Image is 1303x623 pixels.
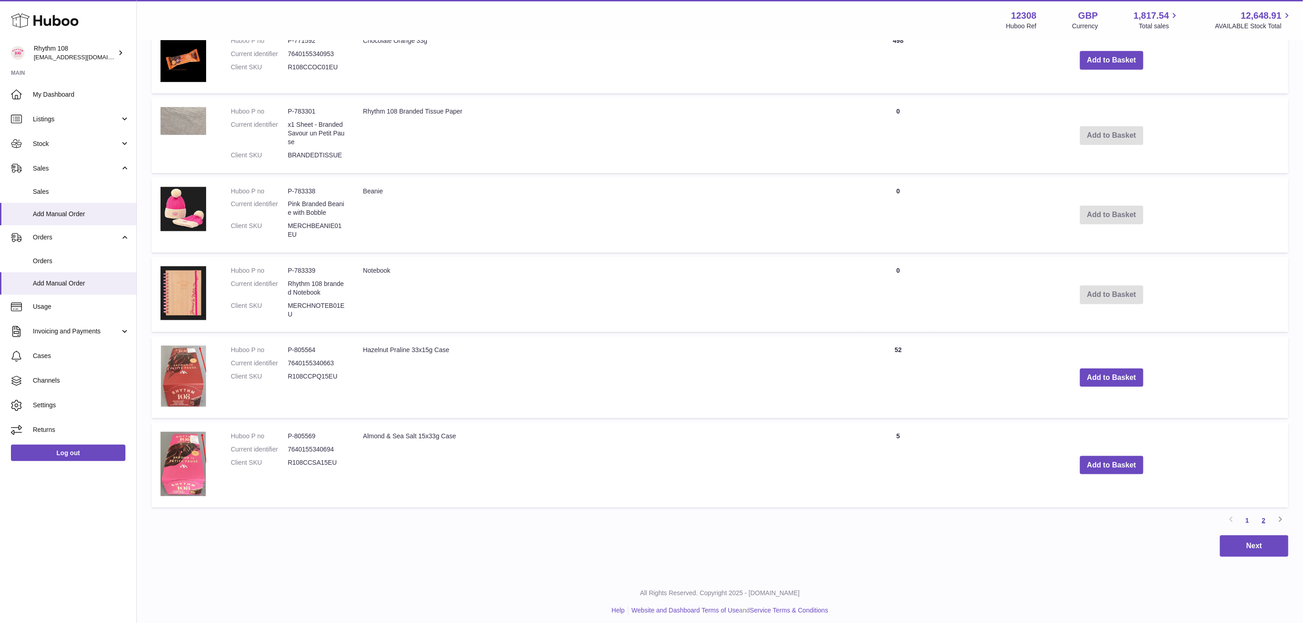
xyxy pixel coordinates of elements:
div: Huboo Ref [1006,22,1037,31]
dd: 7640155340953 [288,50,345,58]
dt: Current identifier [231,200,288,217]
dt: Current identifier [231,50,288,58]
dt: Client SKU [231,372,288,381]
button: Next [1220,535,1288,557]
span: Orders [33,257,130,265]
a: Website and Dashboard Terms of Use [632,607,739,614]
span: Listings [33,115,120,124]
dt: Huboo P no [231,346,288,354]
dt: Client SKU [231,222,288,239]
span: 12,648.91 [1241,10,1282,22]
a: 12,648.91 AVAILABLE Stock Total [1215,10,1292,31]
img: Rhythm 108 Branded Tissue Paper [161,107,206,135]
button: Add to Basket [1080,51,1144,70]
dd: 7640155340663 [288,359,345,368]
img: Chocolate Orange 33g [161,36,206,82]
dd: P-805564 [288,346,345,354]
img: Hazelnut Praline 33x15g Case [161,346,206,407]
dd: MERCHBEANIE01EU [288,222,345,239]
dd: P-805569 [288,432,345,441]
td: Rhythm 108 Branded Tissue Paper [354,98,862,173]
span: 1,817.54 [1134,10,1169,22]
dt: Huboo P no [231,266,288,275]
td: 5 [862,423,935,507]
dt: Current identifier [231,280,288,297]
dt: Current identifier [231,445,288,454]
div: Rhythm 108 [34,44,116,62]
img: Notebook [161,266,206,320]
td: 498 [862,27,935,93]
dt: Client SKU [231,458,288,467]
button: Add to Basket [1080,456,1144,475]
td: 52 [862,337,935,418]
span: My Dashboard [33,90,130,99]
span: Sales [33,164,120,173]
dd: P-783339 [288,266,345,275]
dt: Huboo P no [231,36,288,45]
td: Beanie [354,178,862,253]
span: Settings [33,401,130,410]
td: Chocolate Orange 33g [354,27,862,93]
dt: Client SKU [231,301,288,319]
dd: P-771592 [288,36,345,45]
a: 1,817.54 Total sales [1134,10,1180,31]
span: Usage [33,302,130,311]
td: 0 [862,257,935,332]
span: Total sales [1139,22,1179,31]
span: Orders [33,233,120,242]
dt: Client SKU [231,151,288,160]
img: orders@rhythm108.com [11,46,25,60]
dd: R108CCPQ15EU [288,372,345,381]
span: Channels [33,376,130,385]
span: Returns [33,426,130,434]
dt: Huboo P no [231,187,288,196]
dd: P-783338 [288,187,345,196]
strong: 12308 [1011,10,1037,22]
li: and [628,606,828,615]
div: Currency [1072,22,1098,31]
dt: Client SKU [231,63,288,72]
dd: Pink Branded Beanie with Bobble [288,200,345,217]
img: Beanie [161,187,206,231]
td: Notebook [354,257,862,332]
dd: Rhythm 108 branded Notebook [288,280,345,297]
span: AVAILABLE Stock Total [1215,22,1292,31]
td: 0 [862,178,935,253]
td: Almond & Sea Salt 15x33g Case [354,423,862,507]
dd: BRANDEDTISSUE [288,151,345,160]
span: Add Manual Order [33,210,130,218]
span: Sales [33,187,130,196]
dd: MERCHNOTEB01EU [288,301,345,319]
strong: GBP [1078,10,1098,22]
span: Cases [33,352,130,360]
dd: P-783301 [288,107,345,116]
dt: Huboo P no [231,432,288,441]
dd: R108CCSA15EU [288,458,345,467]
span: Add Manual Order [33,279,130,288]
span: Stock [33,140,120,148]
dt: Current identifier [231,359,288,368]
dt: Huboo P no [231,107,288,116]
a: 2 [1256,512,1272,529]
dd: R108CCOC01EU [288,63,345,72]
td: Hazelnut Praline 33x15g Case [354,337,862,418]
td: 0 [862,98,935,173]
p: All Rights Reserved. Copyright 2025 - [DOMAIN_NAME] [144,589,1296,597]
dt: Current identifier [231,120,288,146]
span: Invoicing and Payments [33,327,120,336]
a: Service Terms & Conditions [750,607,828,614]
a: Help [612,607,625,614]
span: [EMAIL_ADDRESS][DOMAIN_NAME] [34,53,134,61]
dd: x1 Sheet - Branded Savour un Petit Pause [288,120,345,146]
a: Log out [11,445,125,461]
a: 1 [1239,512,1256,529]
dd: 7640155340694 [288,445,345,454]
button: Add to Basket [1080,369,1144,387]
img: Almond & Sea Salt 15x33g Case [161,432,206,496]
